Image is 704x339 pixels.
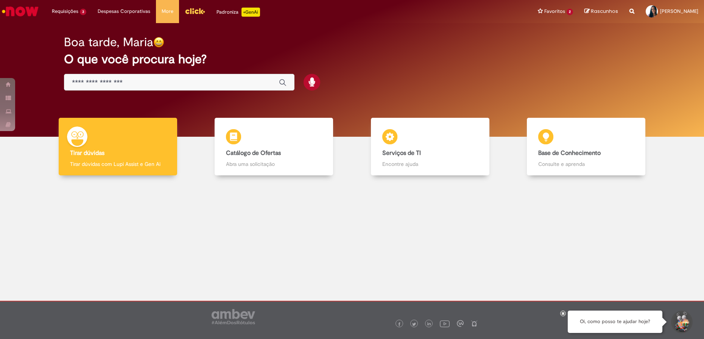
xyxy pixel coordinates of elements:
img: logo_footer_youtube.png [440,319,450,328]
button: Iniciar Conversa de Suporte [670,311,693,333]
span: 2 [567,9,573,15]
b: Tirar dúvidas [70,149,104,157]
img: click_logo_yellow_360x200.png [185,5,205,17]
img: logo_footer_facebook.png [397,322,401,326]
img: logo_footer_workplace.png [457,320,464,327]
span: Despesas Corporativas [98,8,150,15]
p: Tirar dúvidas com Lupi Assist e Gen Ai [70,160,166,168]
a: Base de Conhecimento Consulte e aprenda [508,118,665,176]
span: Rascunhos [591,8,618,15]
p: Consulte e aprenda [538,160,634,168]
img: logo_footer_linkedin.png [427,322,431,327]
span: Requisições [52,8,78,15]
a: Serviços de TI Encontre ajuda [352,118,508,176]
a: Catálogo de Ofertas Abra uma solicitação [196,118,352,176]
h2: Boa tarde, Maria [64,36,153,49]
a: Rascunhos [584,8,618,15]
a: Tirar dúvidas Tirar dúvidas com Lupi Assist e Gen Ai [40,118,196,176]
b: Base de Conhecimento [538,149,601,157]
p: Abra uma solicitação [226,160,322,168]
div: Padroniza [216,8,260,17]
img: ServiceNow [1,4,40,19]
img: logo_footer_ambev_rotulo_gray.png [212,309,255,324]
p: Encontre ajuda [382,160,478,168]
span: More [162,8,173,15]
p: +GenAi [241,8,260,17]
b: Catálogo de Ofertas [226,149,281,157]
div: Oi, como posso te ajudar hoje? [568,311,662,333]
span: [PERSON_NAME] [660,8,698,14]
b: Serviços de TI [382,149,421,157]
img: happy-face.png [153,37,164,48]
h2: O que você procura hoje? [64,53,640,66]
span: 3 [80,9,86,15]
span: Favoritos [544,8,565,15]
img: logo_footer_naosei.png [471,320,478,327]
img: logo_footer_twitter.png [412,322,416,326]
